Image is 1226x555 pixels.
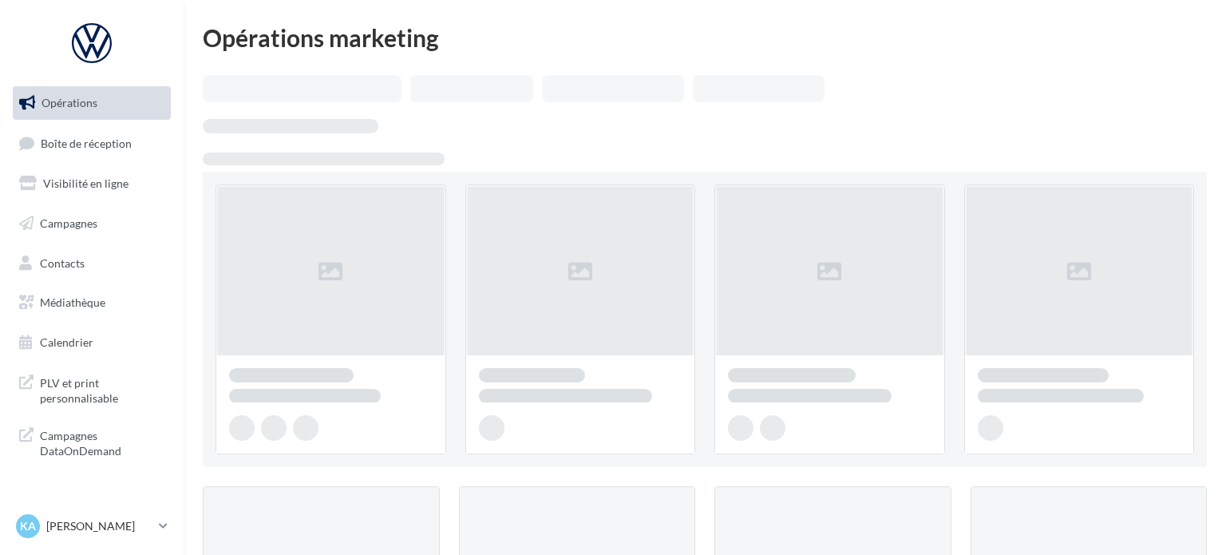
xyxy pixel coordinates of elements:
[10,167,174,200] a: Visibilité en ligne
[42,96,97,109] span: Opérations
[40,335,93,349] span: Calendrier
[10,247,174,280] a: Contacts
[10,86,174,120] a: Opérations
[10,366,174,413] a: PLV et print personnalisable
[40,256,85,269] span: Contacts
[10,326,174,359] a: Calendrier
[10,126,174,161] a: Boîte de réception
[20,518,36,534] span: KA
[40,425,164,459] span: Campagnes DataOnDemand
[40,372,164,406] span: PLV et print personnalisable
[40,216,97,230] span: Campagnes
[13,511,171,541] a: KA [PERSON_NAME]
[43,176,129,190] span: Visibilité en ligne
[203,26,1207,50] div: Opérations marketing
[10,418,174,466] a: Campagnes DataOnDemand
[40,295,105,309] span: Médiathèque
[41,136,132,149] span: Boîte de réception
[10,207,174,240] a: Campagnes
[10,286,174,319] a: Médiathèque
[46,518,152,534] p: [PERSON_NAME]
